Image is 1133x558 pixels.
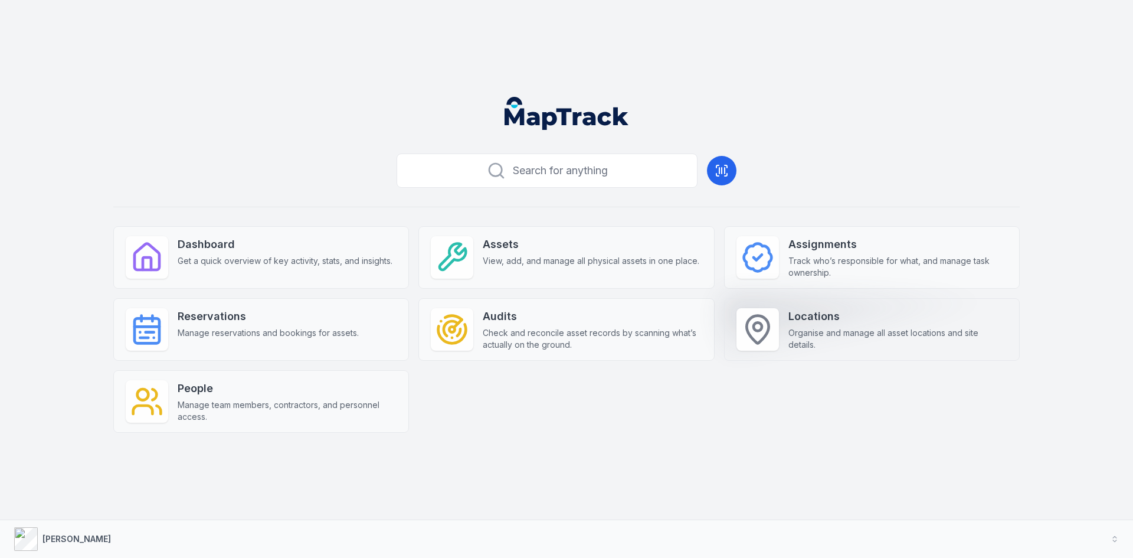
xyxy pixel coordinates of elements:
[788,308,1007,325] strong: Locations
[397,154,698,188] button: Search for anything
[113,298,409,361] a: ReservationsManage reservations and bookings for assets.
[483,327,702,351] span: Check and reconcile asset records by scanning what’s actually on the ground.
[178,255,392,267] span: Get a quick overview of key activity, stats, and insights.
[113,370,409,433] a: PeopleManage team members, contractors, and personnel access.
[178,308,359,325] strong: Reservations
[178,236,392,253] strong: Dashboard
[788,327,1007,351] span: Organise and manage all asset locations and site details.
[486,97,647,130] nav: Global
[788,236,1007,253] strong: Assignments
[513,162,608,179] span: Search for anything
[178,380,397,397] strong: People
[42,534,111,544] strong: [PERSON_NAME]
[483,255,699,267] span: View, add, and manage all physical assets in one place.
[418,226,714,289] a: AssetsView, add, and manage all physical assets in one place.
[178,399,397,423] span: Manage team members, contractors, and personnel access.
[724,298,1020,361] a: LocationsOrganise and manage all asset locations and site details.
[113,226,409,289] a: DashboardGet a quick overview of key activity, stats, and insights.
[788,255,1007,279] span: Track who’s responsible for what, and manage task ownership.
[483,308,702,325] strong: Audits
[724,226,1020,289] a: AssignmentsTrack who’s responsible for what, and manage task ownership.
[178,327,359,339] span: Manage reservations and bookings for assets.
[483,236,699,253] strong: Assets
[418,298,714,361] a: AuditsCheck and reconcile asset records by scanning what’s actually on the ground.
